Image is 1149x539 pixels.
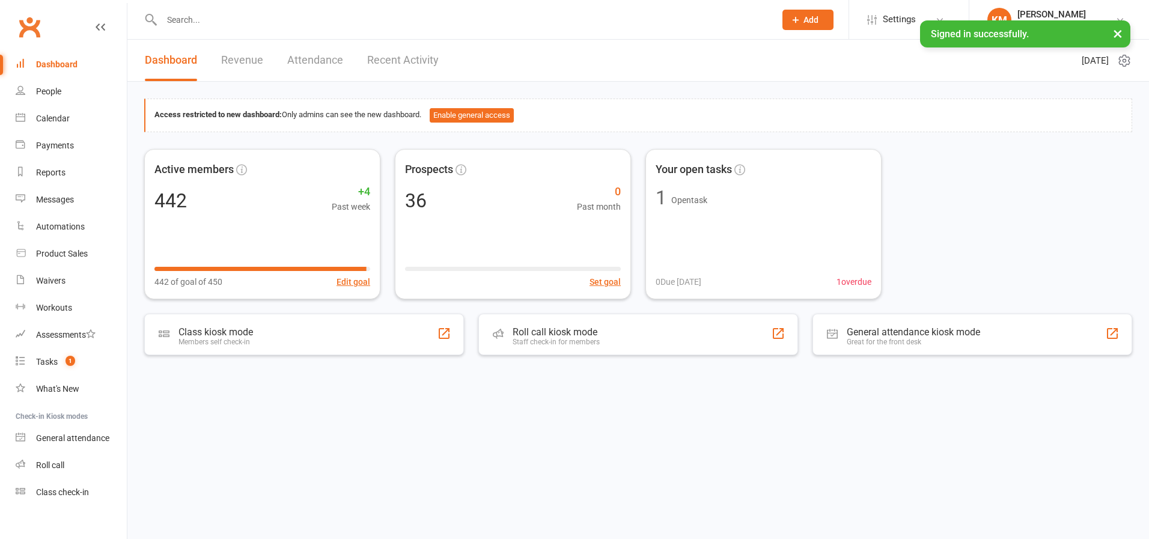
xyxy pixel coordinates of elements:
a: What's New [16,376,127,403]
a: Recent Activity [367,40,439,81]
input: Search... [158,11,767,28]
div: General attendance kiosk mode [847,326,980,338]
a: Calendar [16,105,127,132]
a: Workouts [16,294,127,321]
div: Tasks [36,357,58,367]
div: Workouts [36,303,72,312]
div: Dashboard [36,59,78,69]
div: Terang Fitness [1017,20,1086,31]
a: Dashboard [16,51,127,78]
span: Signed in successfully. [931,28,1029,40]
a: Payments [16,132,127,159]
a: People [16,78,127,105]
div: Only admins can see the new dashboard. [154,108,1123,123]
a: Reports [16,159,127,186]
div: Assessments [36,330,96,340]
a: Attendance [287,40,343,81]
div: Messages [36,195,74,204]
a: General attendance kiosk mode [16,425,127,452]
a: Roll call [16,452,127,479]
div: 36 [405,191,427,210]
a: Tasks 1 [16,349,127,376]
div: Roll call [36,460,64,470]
span: Settings [883,6,916,33]
span: 1 overdue [837,275,871,288]
span: Add [803,15,818,25]
span: Your open tasks [656,161,732,178]
a: Product Sales [16,240,127,267]
div: Calendar [36,114,70,123]
button: Add [782,10,834,30]
div: Payments [36,141,74,150]
span: 442 of goal of 450 [154,275,222,288]
span: 0 [577,183,621,201]
div: Class kiosk mode [178,326,253,338]
div: 1 [656,188,666,207]
div: Members self check-in [178,338,253,346]
button: Set goal [590,275,621,288]
strong: Access restricted to new dashboard: [154,110,282,119]
button: × [1107,20,1129,46]
div: People [36,87,61,96]
a: Automations [16,213,127,240]
button: Edit goal [337,275,370,288]
span: Past month [577,200,621,213]
span: Open task [671,195,707,205]
div: Reports [36,168,66,177]
a: Class kiosk mode [16,479,127,506]
span: 1 [66,356,75,366]
button: Enable general access [430,108,514,123]
div: KM [987,8,1011,32]
div: Great for the front desk [847,338,980,346]
span: Past week [332,200,370,213]
div: Class check-in [36,487,89,497]
div: Staff check-in for members [513,338,600,346]
span: Prospects [405,161,453,178]
div: General attendance [36,433,109,443]
div: What's New [36,384,79,394]
a: Assessments [16,321,127,349]
div: Automations [36,222,85,231]
div: [PERSON_NAME] [1017,9,1086,20]
a: Clubworx [14,12,44,42]
div: Product Sales [36,249,88,258]
a: Revenue [221,40,263,81]
div: Waivers [36,276,66,285]
span: +4 [332,183,370,201]
span: [DATE] [1082,53,1109,68]
span: Active members [154,161,234,178]
div: Roll call kiosk mode [513,326,600,338]
a: Waivers [16,267,127,294]
span: 0 Due [DATE] [656,275,701,288]
a: Messages [16,186,127,213]
div: 442 [154,191,187,210]
a: Dashboard [145,40,197,81]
